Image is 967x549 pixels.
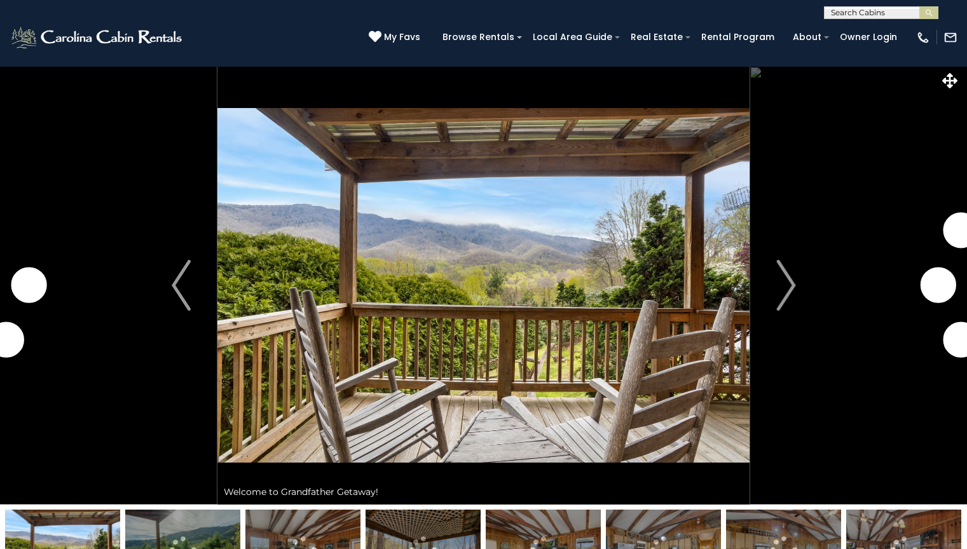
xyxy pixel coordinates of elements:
[145,66,218,505] button: Previous
[916,30,930,44] img: phone-regular-white.png
[695,27,781,47] a: Rental Program
[10,25,186,50] img: White-1-2.png
[786,27,828,47] a: About
[526,27,619,47] a: Local Area Guide
[624,27,689,47] a: Real Estate
[833,27,903,47] a: Owner Login
[943,30,957,44] img: mail-regular-white.png
[436,27,521,47] a: Browse Rentals
[217,479,750,505] div: Welcome to Grandfather Getaway!
[369,30,423,44] a: My Favs
[750,66,823,505] button: Next
[776,260,795,311] img: arrow
[384,30,420,44] span: My Favs
[172,260,191,311] img: arrow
